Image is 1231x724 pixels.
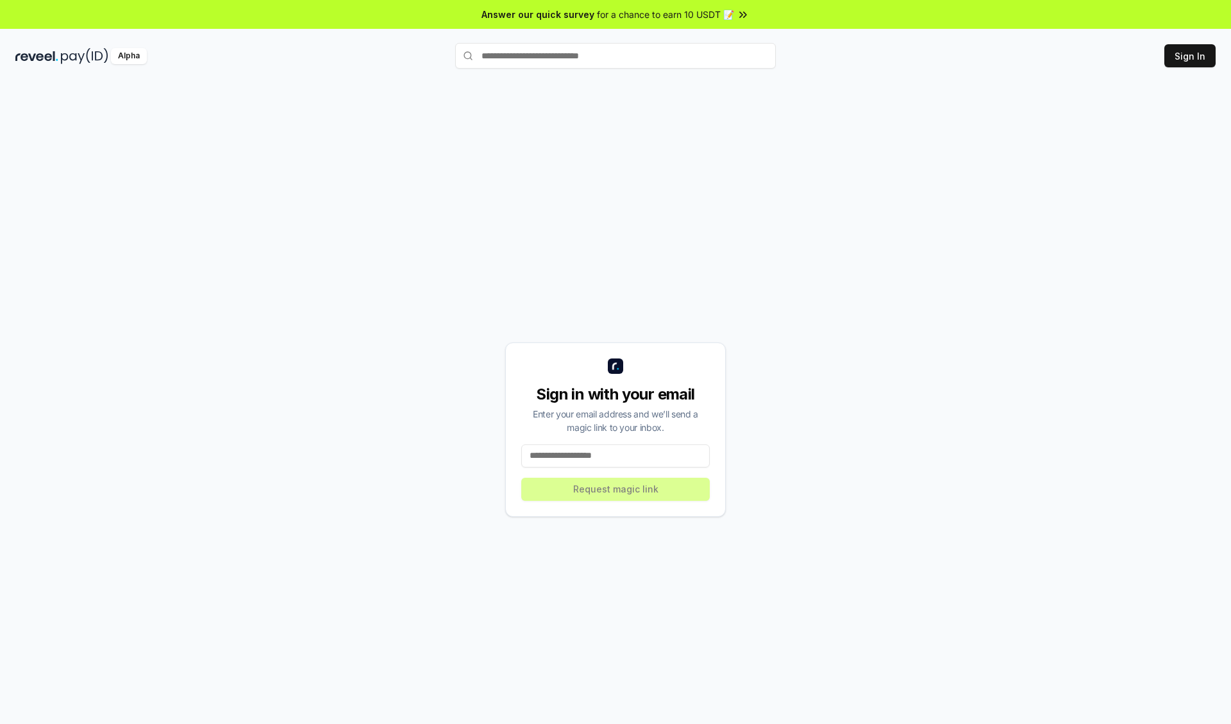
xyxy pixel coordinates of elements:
img: reveel_dark [15,48,58,64]
span: for a chance to earn 10 USDT 📝 [597,8,734,21]
span: Answer our quick survey [482,8,594,21]
div: Sign in with your email [521,384,710,405]
button: Sign In [1164,44,1216,67]
div: Enter your email address and we’ll send a magic link to your inbox. [521,407,710,434]
div: Alpha [111,48,147,64]
img: logo_small [608,358,623,374]
img: pay_id [61,48,108,64]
